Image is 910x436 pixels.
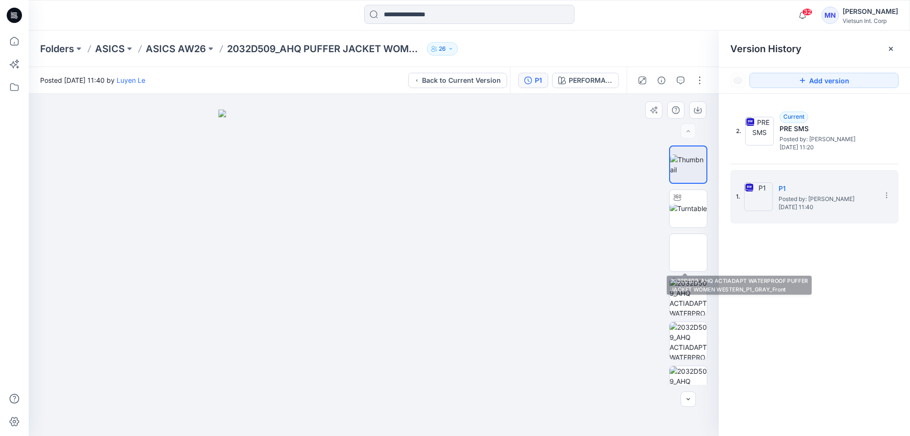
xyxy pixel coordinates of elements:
span: [DATE] 11:40 [779,204,874,211]
button: Details [654,73,669,88]
p: 26 [439,44,446,54]
button: P1 [518,73,548,88]
img: 2032D509_AHQ ACTIADAPT WATERPROOF PUFFER JACKET WOMEN WESTERN_P1_GRAY_Front [670,234,707,271]
button: Back to Current Version [408,73,507,88]
img: Thumbnail [670,155,706,175]
a: ASICS [95,42,125,56]
span: Current [783,113,804,120]
img: 2032D509_AHQ ACTIADAPT WATERPROOF PUFFER JACKET WOMEN WESTERN_P1_GRAY_Left [670,278,707,315]
span: 2. [736,127,741,135]
span: [DATE] 11:20 [780,144,875,151]
img: 2032D509_AHQ ACTIADAPT WATERPROOF PUFFER JACKET WOMEN WESTERN_P1_GRAY_Back [670,366,707,403]
div: MN [822,7,839,24]
div: [PERSON_NAME] [843,6,898,17]
span: 1. [736,192,740,201]
span: Posted [DATE] 11:40 by [40,75,145,85]
span: 32 [802,8,812,16]
button: Close [887,45,895,53]
span: Version History [730,43,802,55]
button: 26 [427,42,458,56]
img: PRE SMS [745,117,774,145]
h5: PRE SMS [780,123,875,134]
a: Luyen Le [117,76,145,84]
img: 2032D509_AHQ ACTIADAPT WATERPROOF PUFFER JACKET WOMEN WESTERN_P1_GRAY_Right [670,322,707,359]
a: ASICS AW26 [146,42,206,56]
div: Vietsun Int. Corp [843,17,898,24]
img: Turntable [670,203,707,213]
p: 2032D509_AHQ PUFFER JACKET WOMEN WESTERN_AW26 [227,42,423,56]
h5: P1 [779,183,874,194]
button: Show Hidden Versions [730,73,746,88]
span: Posted by: Luyen Le [779,194,874,204]
button: PERFORMANCE BLACK_001 [552,73,619,88]
div: PERFORMANCE BLACK_001 [569,75,613,86]
button: Add version [749,73,899,88]
img: P1 [744,182,773,211]
div: P1 [535,75,542,86]
span: Posted by: Maianh Nguyen [780,134,875,144]
a: Folders [40,42,74,56]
